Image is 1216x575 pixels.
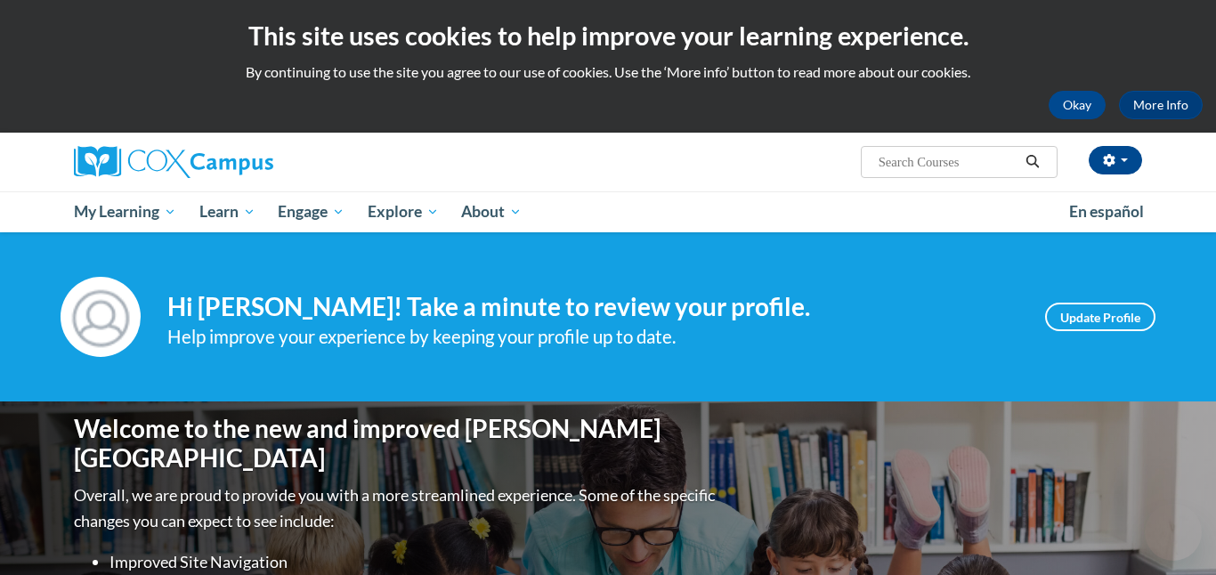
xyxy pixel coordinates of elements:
a: About [450,191,534,232]
span: En español [1069,202,1144,221]
a: Explore [356,191,450,232]
img: Cox Campus [74,146,273,178]
p: Overall, we are proud to provide you with a more streamlined experience. Some of the specific cha... [74,482,719,534]
div: Main menu [47,191,1169,232]
span: My Learning [74,201,176,223]
span: About [461,201,522,223]
p: By continuing to use the site you agree to our use of cookies. Use the ‘More info’ button to read... [13,62,1203,82]
span: Explore [368,201,439,223]
a: Learn [188,191,267,232]
button: Okay [1049,91,1106,119]
span: Learn [199,201,255,223]
a: My Learning [62,191,188,232]
iframe: Button to launch messaging window [1145,504,1202,561]
a: En español [1058,193,1155,231]
a: Update Profile [1045,303,1155,331]
h1: Welcome to the new and improved [PERSON_NAME][GEOGRAPHIC_DATA] [74,414,719,474]
input: Search Courses [877,151,1019,173]
button: Search [1019,151,1046,173]
button: Account Settings [1089,146,1142,174]
h4: Hi [PERSON_NAME]! Take a minute to review your profile. [167,292,1018,322]
h2: This site uses cookies to help improve your learning experience. [13,18,1203,53]
a: More Info [1119,91,1203,119]
a: Cox Campus [74,146,412,178]
span: Engage [278,201,345,223]
li: Improved Site Navigation [109,549,719,575]
div: Help improve your experience by keeping your profile up to date. [167,322,1018,352]
a: Engage [266,191,356,232]
img: Profile Image [61,277,141,357]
